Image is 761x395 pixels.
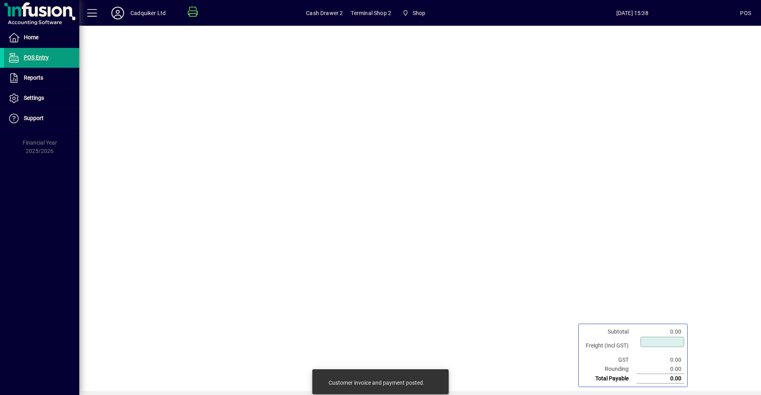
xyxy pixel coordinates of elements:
span: [DATE] 15:38 [524,7,740,19]
td: Freight (Incl GST) [582,336,637,355]
td: 0.00 [637,364,684,374]
span: Home [24,34,38,40]
a: Home [4,28,79,48]
div: POS [740,7,751,19]
span: Shop [399,6,428,20]
div: Cadquiker Ltd [130,7,166,19]
span: POS Entry [24,54,49,61]
a: Reports [4,68,79,88]
span: Shop [413,7,426,19]
td: 0.00 [637,355,684,364]
span: Settings [24,95,44,101]
td: GST [582,355,637,364]
td: 0.00 [637,327,684,336]
button: Profile [105,6,130,20]
td: Subtotal [582,327,637,336]
td: Total Payable [582,374,637,384]
span: Terminal Shop 2 [351,7,391,19]
div: Customer invoice and payment posted. [329,379,424,387]
span: Support [24,115,44,121]
span: Reports [24,74,43,81]
span: Cash Drawer 2 [306,7,343,19]
a: Settings [4,88,79,108]
a: Support [4,109,79,128]
td: Rounding [582,364,637,374]
td: 0.00 [637,374,684,384]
